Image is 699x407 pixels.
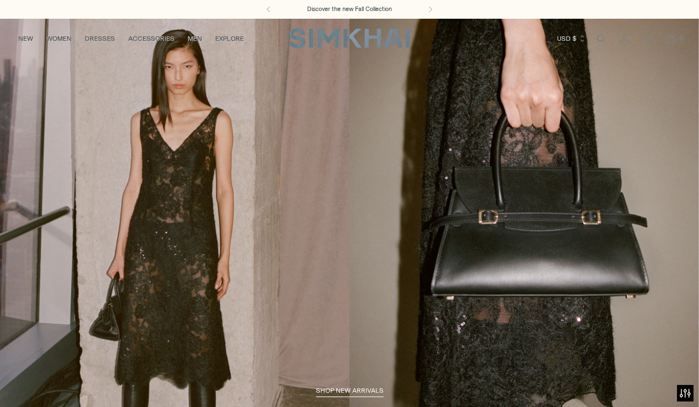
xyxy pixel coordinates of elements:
a: Open search modal [590,28,612,50]
a: EXPLORE [215,26,244,51]
a: shop new arrivals [316,387,384,398]
span: shop new arrivals [316,387,384,394]
a: DRESSES [85,26,115,51]
a: SIMKHAI [289,28,410,49]
button: USD $ [557,26,586,51]
a: WOMEN [46,26,72,51]
a: ACCESSORIES [128,26,174,51]
span: 0 [676,33,686,43]
a: Wishlist [636,28,658,50]
a: Go to the account page [613,28,635,50]
a: NEW [18,26,33,51]
a: Open cart modal [659,28,681,50]
a: Discover the new Fall Collection [307,5,392,14]
a: MEN [188,26,202,51]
